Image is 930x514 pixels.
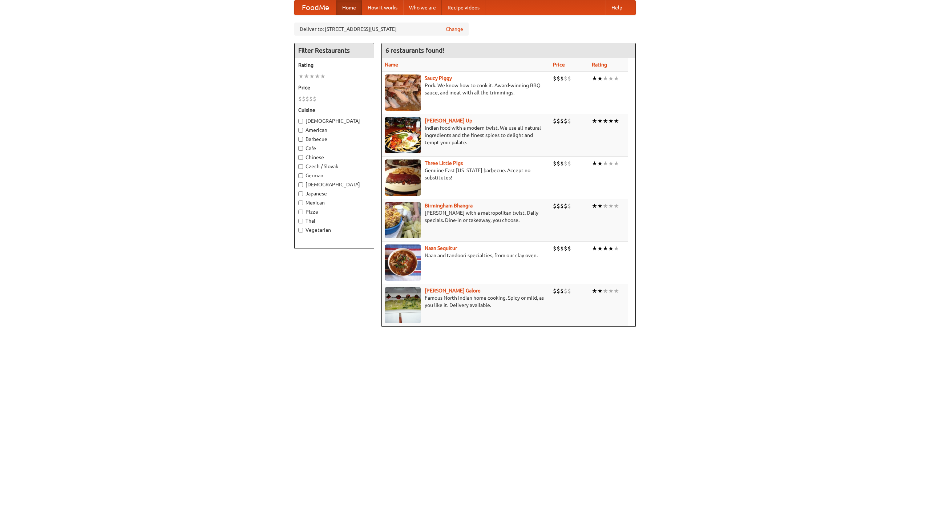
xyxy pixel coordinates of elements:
[298,119,303,124] input: [DEMOGRAPHIC_DATA]
[608,117,614,125] li: ★
[425,118,472,124] a: [PERSON_NAME] Up
[362,0,403,15] a: How it works
[298,219,303,223] input: Thai
[614,287,619,295] li: ★
[336,0,362,15] a: Home
[592,202,597,210] li: ★
[564,287,567,295] li: $
[608,74,614,82] li: ★
[564,74,567,82] li: $
[298,182,303,187] input: [DEMOGRAPHIC_DATA]
[298,126,370,134] label: American
[425,203,473,209] b: Birmingham Bhangra
[403,0,442,15] a: Who we are
[385,287,421,323] img: currygalore.jpg
[298,173,303,178] input: German
[567,159,571,167] li: $
[592,117,597,125] li: ★
[298,106,370,114] h5: Cuisine
[557,159,560,167] li: $
[603,159,608,167] li: ★
[385,47,444,54] ng-pluralize: 6 restaurants found!
[567,202,571,210] li: $
[597,117,603,125] li: ★
[309,95,313,103] li: $
[564,159,567,167] li: $
[603,74,608,82] li: ★
[560,159,564,167] li: $
[294,23,469,36] div: Deliver to: [STREET_ADDRESS][US_STATE]
[597,244,603,252] li: ★
[553,62,565,68] a: Price
[606,0,628,15] a: Help
[608,244,614,252] li: ★
[560,244,564,252] li: $
[608,287,614,295] li: ★
[553,202,557,210] li: $
[557,244,560,252] li: $
[425,160,463,166] a: Three Little Pigs
[298,210,303,214] input: Pizza
[295,0,336,15] a: FoodMe
[298,95,302,103] li: $
[385,167,547,181] p: Genuine East [US_STATE] barbecue. Accept no substitutes!
[313,95,316,103] li: $
[385,294,547,309] p: Famous North Indian home cooking. Spicy or mild, as you like it. Delivery available.
[597,159,603,167] li: ★
[614,202,619,210] li: ★
[553,117,557,125] li: $
[302,95,306,103] li: $
[304,72,309,80] li: ★
[306,95,309,103] li: $
[298,181,370,188] label: [DEMOGRAPHIC_DATA]
[298,201,303,205] input: Mexican
[592,74,597,82] li: ★
[603,244,608,252] li: ★
[298,145,370,152] label: Cafe
[553,244,557,252] li: $
[597,74,603,82] li: ★
[385,74,421,111] img: saucy.jpg
[614,117,619,125] li: ★
[315,72,320,80] li: ★
[425,245,457,251] a: Naan Sequitur
[298,137,303,142] input: Barbecue
[295,43,374,58] h4: Filter Restaurants
[560,202,564,210] li: $
[603,287,608,295] li: ★
[298,128,303,133] input: American
[442,0,485,15] a: Recipe videos
[385,209,547,224] p: [PERSON_NAME] with a metropolitan twist. Daily specials. Dine-in or takeaway, you choose.
[614,159,619,167] li: ★
[564,244,567,252] li: $
[298,172,370,179] label: German
[446,25,463,33] a: Change
[564,117,567,125] li: $
[298,146,303,151] input: Cafe
[597,202,603,210] li: ★
[298,164,303,169] input: Czech / Slovak
[385,252,547,259] p: Naan and tandoori specialties, from our clay oven.
[298,228,303,232] input: Vegetarian
[557,74,560,82] li: $
[592,62,607,68] a: Rating
[567,74,571,82] li: $
[385,159,421,196] img: littlepigs.jpg
[298,84,370,91] h5: Price
[560,117,564,125] li: $
[298,154,370,161] label: Chinese
[298,208,370,215] label: Pizza
[560,287,564,295] li: $
[567,117,571,125] li: $
[557,117,560,125] li: $
[425,75,452,81] a: Saucy Piggy
[557,287,560,295] li: $
[592,287,597,295] li: ★
[298,155,303,160] input: Chinese
[553,159,557,167] li: $
[614,244,619,252] li: ★
[553,74,557,82] li: $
